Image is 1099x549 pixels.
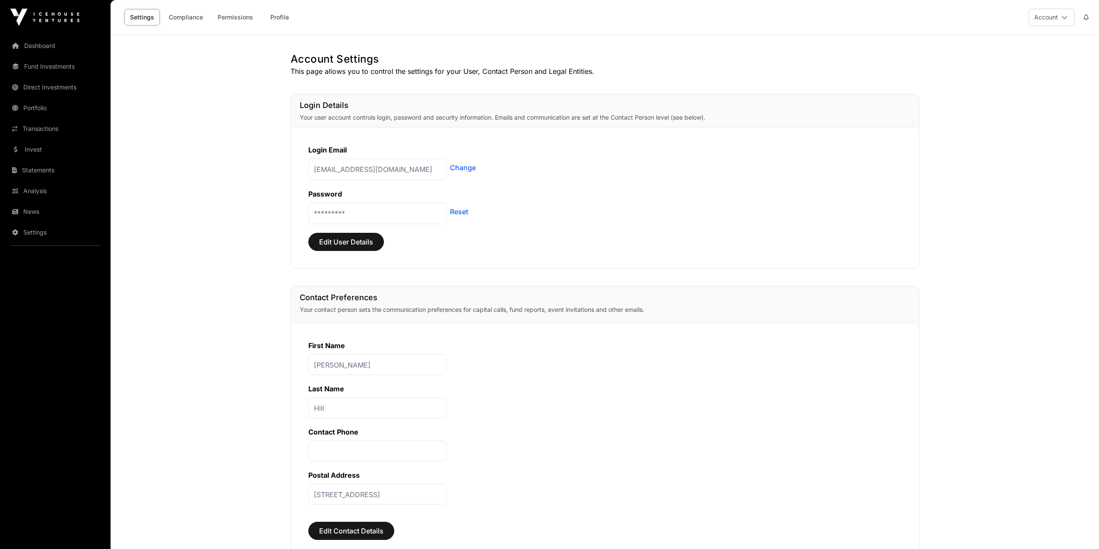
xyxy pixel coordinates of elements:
span: Edit User Details [319,237,373,247]
p: Your contact person sets the communication preferences for capital calls, fund reports, event inv... [300,305,910,314]
label: First Name [308,341,345,350]
a: Fund Investments [7,57,104,76]
a: Permissions [212,9,259,25]
a: Dashboard [7,36,104,55]
a: Invest [7,140,104,159]
h1: Account Settings [291,52,919,66]
label: Contact Phone [308,428,358,436]
a: Profile [262,9,297,25]
a: Statements [7,161,104,180]
a: Reset [450,206,468,217]
button: Account [1029,9,1075,26]
iframe: Chat Widget [1056,508,1099,549]
a: News [7,202,104,221]
label: Password [308,190,342,198]
p: Hill [308,397,447,418]
img: Icehouse Ventures Logo [10,9,79,26]
p: This page allows you to control the settings for your User, Contact Person and Legal Entities. [291,66,919,76]
p: Your user account controls login, password and security information. Emails and communication are... [300,113,910,122]
span: Edit Contact Details [319,526,383,536]
a: Settings [124,9,160,25]
a: Portfolio [7,98,104,117]
a: Settings [7,223,104,242]
p: [STREET_ADDRESS] [308,484,447,505]
p: [PERSON_NAME] [308,354,447,375]
h1: Contact Preferences [300,292,910,304]
a: Analysis [7,181,104,200]
label: Postal Address [308,471,360,479]
label: Last Name [308,384,344,393]
label: Login Email [308,146,347,154]
a: Transactions [7,119,104,138]
h1: Login Details [300,99,910,111]
a: Direct Investments [7,78,104,97]
button: Edit Contact Details [308,522,394,540]
button: Edit User Details [308,233,384,251]
a: Change [450,162,476,173]
p: [EMAIL_ADDRESS][DOMAIN_NAME] [308,159,447,180]
a: Compliance [163,9,209,25]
